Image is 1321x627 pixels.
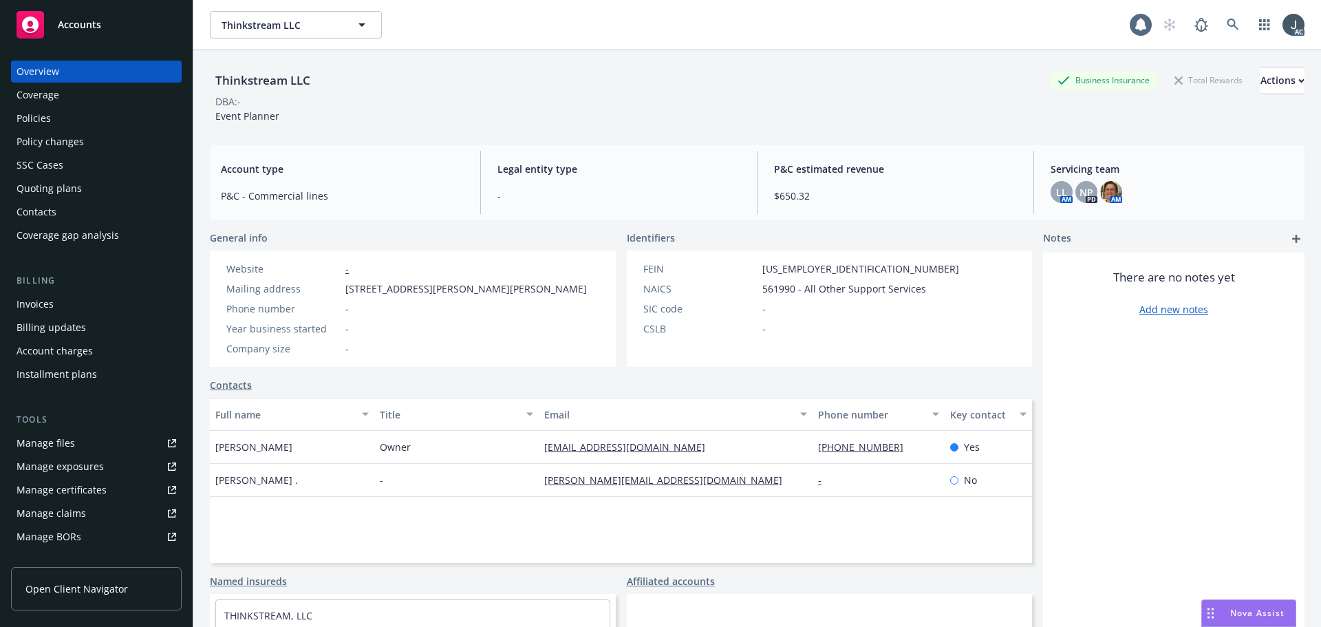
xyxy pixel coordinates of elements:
[964,473,977,487] span: No
[345,262,349,275] a: -
[210,378,252,392] a: Contacts
[762,301,766,316] span: -
[11,107,182,129] a: Policies
[380,440,411,454] span: Owner
[58,19,101,30] span: Accounts
[17,201,56,223] div: Contacts
[1168,72,1249,89] div: Total Rewards
[25,582,128,596] span: Open Client Navigator
[380,473,383,487] span: -
[1282,14,1304,36] img: photo
[11,432,182,454] a: Manage files
[818,440,914,454] a: [PHONE_NUMBER]
[345,301,349,316] span: -
[210,231,268,245] span: General info
[11,502,182,524] a: Manage claims
[210,574,287,588] a: Named insureds
[17,107,51,129] div: Policies
[11,84,182,106] a: Coverage
[1219,11,1247,39] a: Search
[1113,269,1235,286] span: There are no notes yet
[1201,599,1296,627] button: Nova Assist
[1188,11,1215,39] a: Report a Bug
[1080,185,1093,200] span: NP
[818,474,833,487] a: -
[762,262,959,276] span: [US_EMPLOYER_IDENTIFICATION_NUMBER]
[210,398,374,431] button: Full name
[1251,11,1278,39] a: Switch app
[11,526,182,548] a: Manage BORs
[17,293,54,315] div: Invoices
[215,109,279,123] span: Event Planner
[11,178,182,200] a: Quoting plans
[643,262,757,276] div: FEIN
[226,281,340,296] div: Mailing address
[950,407,1011,422] div: Key contact
[1100,181,1122,203] img: photo
[1043,231,1071,247] span: Notes
[17,432,75,454] div: Manage files
[544,440,716,454] a: [EMAIL_ADDRESS][DOMAIN_NAME]
[11,224,182,246] a: Coverage gap analysis
[964,440,980,454] span: Yes
[762,321,766,336] span: -
[539,398,813,431] button: Email
[497,189,740,203] span: -
[627,574,715,588] a: Affiliated accounts
[643,301,757,316] div: SIC code
[818,407,923,422] div: Phone number
[544,407,792,422] div: Email
[17,502,86,524] div: Manage claims
[380,407,518,422] div: Title
[813,398,944,431] button: Phone number
[1051,72,1157,89] div: Business Insurance
[345,341,349,356] span: -
[17,549,121,571] div: Summary of insurance
[11,61,182,83] a: Overview
[215,440,292,454] span: [PERSON_NAME]
[17,84,59,106] div: Coverage
[497,162,740,176] span: Legal entity type
[210,11,382,39] button: Thinkstream LLC
[11,363,182,385] a: Installment plans
[1288,231,1304,247] a: add
[11,317,182,339] a: Billing updates
[643,321,757,336] div: CSLB
[774,189,1017,203] span: $650.32
[1139,302,1208,317] a: Add new notes
[221,162,464,176] span: Account type
[11,154,182,176] a: SSC Cases
[17,456,104,478] div: Manage exposures
[945,398,1032,431] button: Key contact
[762,281,926,296] span: 561990 - All Other Support Services
[226,341,340,356] div: Company size
[544,474,793,487] a: [PERSON_NAME][EMAIL_ADDRESS][DOMAIN_NAME]
[17,61,59,83] div: Overview
[226,301,340,316] div: Phone number
[11,479,182,501] a: Manage certificates
[1056,185,1067,200] span: LL
[210,72,316,89] div: Thinkstream LLC
[11,456,182,478] a: Manage exposures
[11,549,182,571] a: Summary of insurance
[1260,67,1304,94] div: Actions
[774,162,1017,176] span: P&C estimated revenue
[11,274,182,288] div: Billing
[11,6,182,44] a: Accounts
[1051,162,1293,176] span: Servicing team
[222,18,341,32] span: Thinkstream LLC
[1202,600,1219,626] div: Drag to move
[11,413,182,427] div: Tools
[17,131,84,153] div: Policy changes
[226,321,340,336] div: Year business started
[17,154,63,176] div: SSC Cases
[11,293,182,315] a: Invoices
[1156,11,1183,39] a: Start snowing
[221,189,464,203] span: P&C - Commercial lines
[215,407,354,422] div: Full name
[17,526,81,548] div: Manage BORs
[345,281,587,296] span: [STREET_ADDRESS][PERSON_NAME][PERSON_NAME]
[345,321,349,336] span: -
[17,317,86,339] div: Billing updates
